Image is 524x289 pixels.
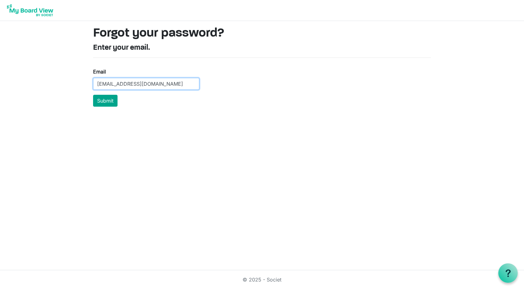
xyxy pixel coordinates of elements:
label: Email [93,68,106,75]
img: My Board View Logo [5,3,55,18]
a: © 2025 - Societ [243,276,281,283]
h1: Forgot your password? [93,26,431,41]
button: Submit [93,95,118,107]
h4: Enter your email. [93,43,431,53]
